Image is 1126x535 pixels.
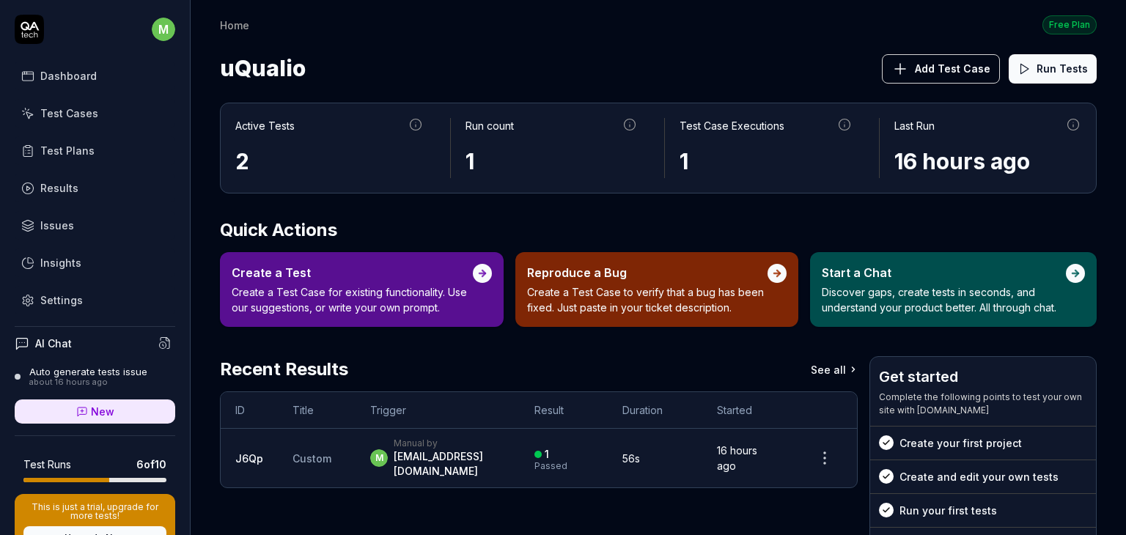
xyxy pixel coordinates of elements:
th: Trigger [356,392,520,429]
th: Started [702,392,792,429]
span: Add Test Case [915,61,990,76]
span: New [91,404,114,419]
a: Auto generate tests issueabout 16 hours ago [15,366,175,388]
div: Last Run [894,118,935,133]
a: Insights [15,248,175,277]
p: This is just a trial, upgrade for more tests! [23,503,166,520]
a: Issues [15,211,175,240]
th: Duration [608,392,702,429]
a: Dashboard [15,62,175,90]
a: Results [15,174,175,202]
div: Test Cases [40,106,98,121]
div: Start a Chat [822,264,1066,281]
div: Issues [40,218,74,233]
h3: Get started [879,366,1087,388]
div: Results [40,180,78,196]
a: Settings [15,286,175,314]
span: Custom [292,452,331,465]
div: 1 [466,145,639,178]
time: 16 hours ago [717,444,757,472]
a: See all [811,356,858,383]
div: 2 [235,145,424,178]
th: Result [520,392,608,429]
h2: Recent Results [220,356,348,383]
div: Run count [466,118,514,133]
div: Create and edit your own tests [899,469,1059,484]
div: Run your first tests [899,503,997,518]
div: Manual by [394,438,505,449]
h5: Test Runs [23,458,71,471]
div: Auto generate tests issue [29,366,147,377]
div: about 16 hours ago [29,377,147,388]
div: Test Plans [40,143,95,158]
span: 6 of 10 [136,457,166,472]
div: 1 [545,448,549,461]
h2: Quick Actions [220,217,1097,243]
div: Test Case Executions [680,118,784,133]
div: Insights [40,255,81,270]
span: uQualio [220,49,306,88]
span: m [152,18,175,41]
div: Settings [40,292,83,308]
div: Reproduce a Bug [527,264,768,281]
a: New [15,399,175,424]
div: Home [220,18,249,32]
button: Free Plan [1042,15,1097,34]
th: ID [221,392,278,429]
th: Title [278,392,356,429]
p: Discover gaps, create tests in seconds, and understand your product better. All through chat. [822,284,1066,315]
a: Test Plans [15,136,175,165]
button: m [152,15,175,44]
span: m [370,449,388,467]
div: 1 [680,145,853,178]
div: Complete the following points to test your own site with [DOMAIN_NAME] [879,391,1087,417]
p: Create a Test Case for existing functionality. Use our suggestions, or write your own prompt. [232,284,473,315]
a: Test Cases [15,99,175,128]
div: Active Tests [235,118,295,133]
div: Passed [534,462,567,471]
a: J6Qp [235,452,263,465]
div: Create a Test [232,264,473,281]
div: [EMAIL_ADDRESS][DOMAIN_NAME] [394,449,505,479]
time: 56s [622,452,640,465]
div: Create your first project [899,435,1022,451]
h4: AI Chat [35,336,72,351]
button: Add Test Case [882,54,1000,84]
time: 16 hours ago [894,148,1030,174]
p: Create a Test Case to verify that a bug has been fixed. Just paste in your ticket description. [527,284,768,315]
button: Run Tests [1009,54,1097,84]
div: Dashboard [40,68,97,84]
